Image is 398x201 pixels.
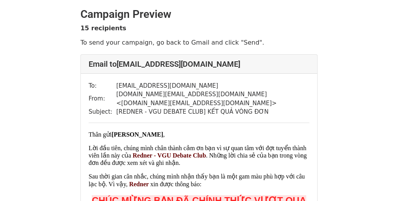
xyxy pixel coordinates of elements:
[89,145,306,159] font: Lời đầu tiên, chúng mình chân thành cảm ơn bạn vì sự quan tâm với đợt tuyển thành viên lần này của
[80,38,318,47] p: To send your campaign, go back to Gmail and click "Send".
[133,152,206,159] font: Redner - VGU Debate Club
[112,131,163,138] b: [PERSON_NAME]
[359,164,398,201] iframe: Chat Widget
[89,131,309,138] p: Thân gửi ,
[89,152,307,166] font: . Những lời chia sẻ của bạn trong vòng đơn đều được xem xét và ghi nhận.
[116,81,309,90] td: [EMAIL_ADDRESS][DOMAIN_NAME]
[80,8,318,21] h2: Campaign Preview
[89,107,116,116] td: Subject:
[89,59,309,69] h4: Email to [EMAIL_ADDRESS][DOMAIN_NAME]
[80,24,126,32] strong: 15 recipients
[150,181,202,187] font: xin được thông báo:
[116,90,309,107] td: [DOMAIN_NAME][EMAIL_ADDRESS][DOMAIN_NAME] < [DOMAIN_NAME][EMAIL_ADDRESS][DOMAIN_NAME] >
[129,181,149,187] font: Redner
[116,107,309,116] td: [REDNER - VGU DEBATE CLUB] KẾT QUẢ VÒNG ĐƠN
[89,90,116,107] td: From:
[89,173,305,187] font: Sau thời gian cân nhắc, chúng mình nhận thấy bạn là một gam màu phù hợp với câu lạc bộ. Vì vậy,
[89,81,116,90] td: To:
